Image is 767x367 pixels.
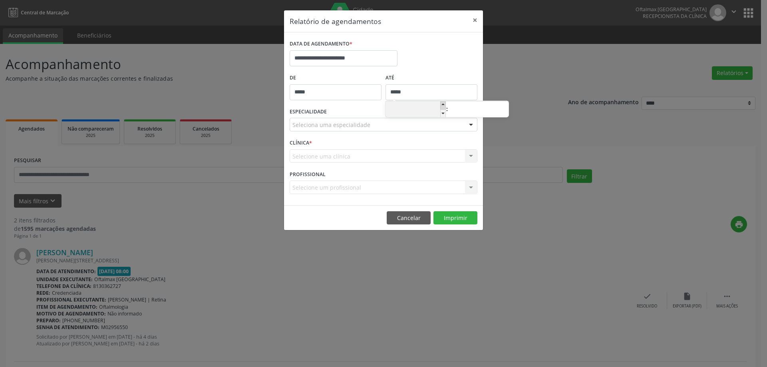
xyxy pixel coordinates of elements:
[290,106,327,118] label: ESPECIALIDADE
[446,101,448,117] span: :
[290,38,352,50] label: DATA DE AGENDAMENTO
[290,137,312,149] label: CLÍNICA
[290,72,382,84] label: De
[448,102,509,118] input: Minute
[467,10,483,30] button: Close
[385,72,477,84] label: ATÉ
[290,16,381,26] h5: Relatório de agendamentos
[387,211,431,225] button: Cancelar
[433,211,477,225] button: Imprimir
[385,102,446,118] input: Hour
[292,121,370,129] span: Seleciona uma especialidade
[290,168,326,181] label: PROFISSIONAL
